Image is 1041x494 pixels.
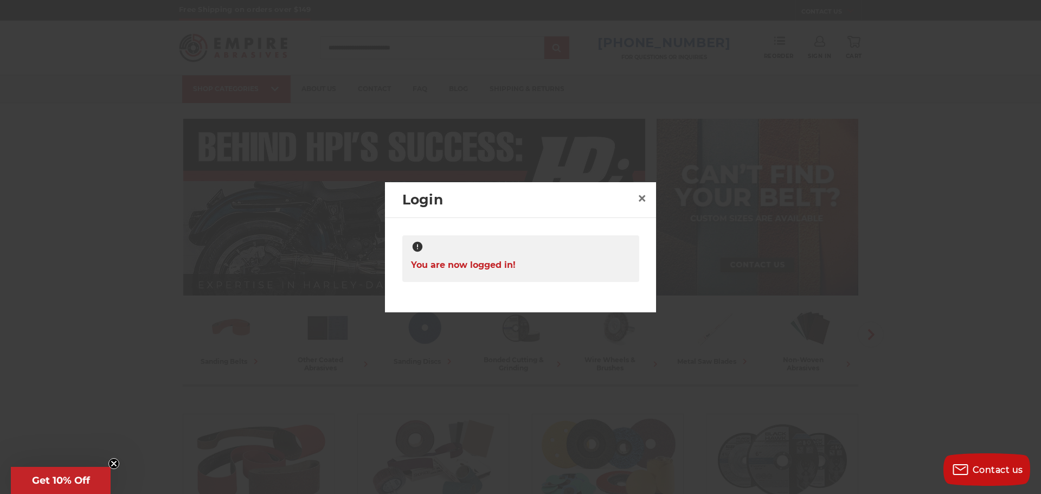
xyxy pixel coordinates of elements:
[32,474,90,486] span: Get 10% Off
[411,254,516,275] span: You are now logged in!
[633,190,651,207] a: Close
[108,458,119,469] button: Close teaser
[402,190,633,210] h2: Login
[11,467,111,494] div: Get 10% OffClose teaser
[637,188,647,209] span: ×
[973,465,1023,475] span: Contact us
[943,453,1030,486] button: Contact us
